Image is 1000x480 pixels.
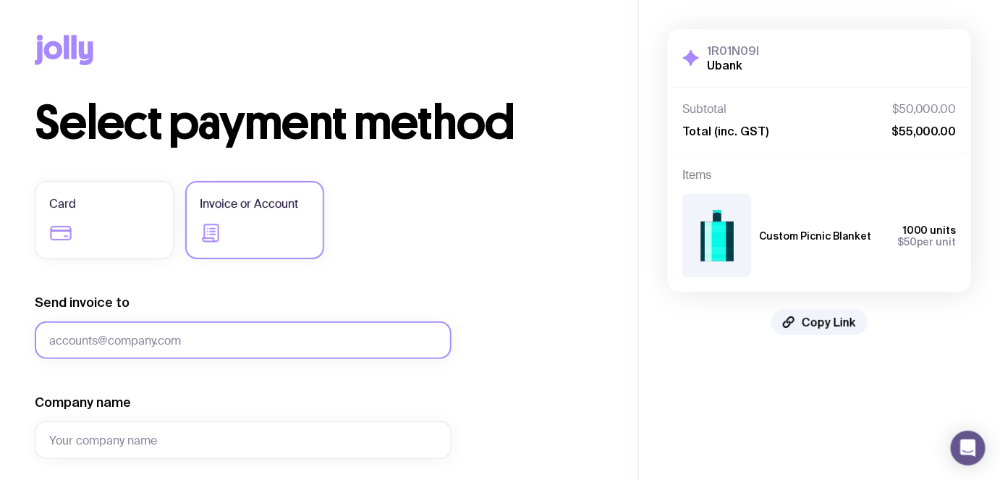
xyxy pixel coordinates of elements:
[951,431,986,466] div: Open Intercom Messenger
[903,224,957,236] span: 1000 units
[682,168,957,182] h4: Items
[35,394,131,411] label: Company name
[892,102,957,117] span: $50,000.00
[897,236,957,248] span: per unit
[200,195,298,213] span: Invoice or Account
[897,236,917,248] span: $50
[35,100,603,146] h1: Select payment method
[707,43,759,58] h3: 1R01N09I
[35,421,452,459] input: Your company name
[771,309,868,335] button: Copy Link
[707,58,759,72] h2: Ubank
[49,195,76,213] span: Card
[759,230,871,242] h3: Custom Picnic Blanket
[682,124,768,138] span: Total (inc. GST)
[682,102,726,117] span: Subtotal
[802,315,856,329] span: Copy Link
[35,294,130,311] label: Send invoice to
[891,124,957,138] span: $55,000.00
[35,321,452,359] input: accounts@company.com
